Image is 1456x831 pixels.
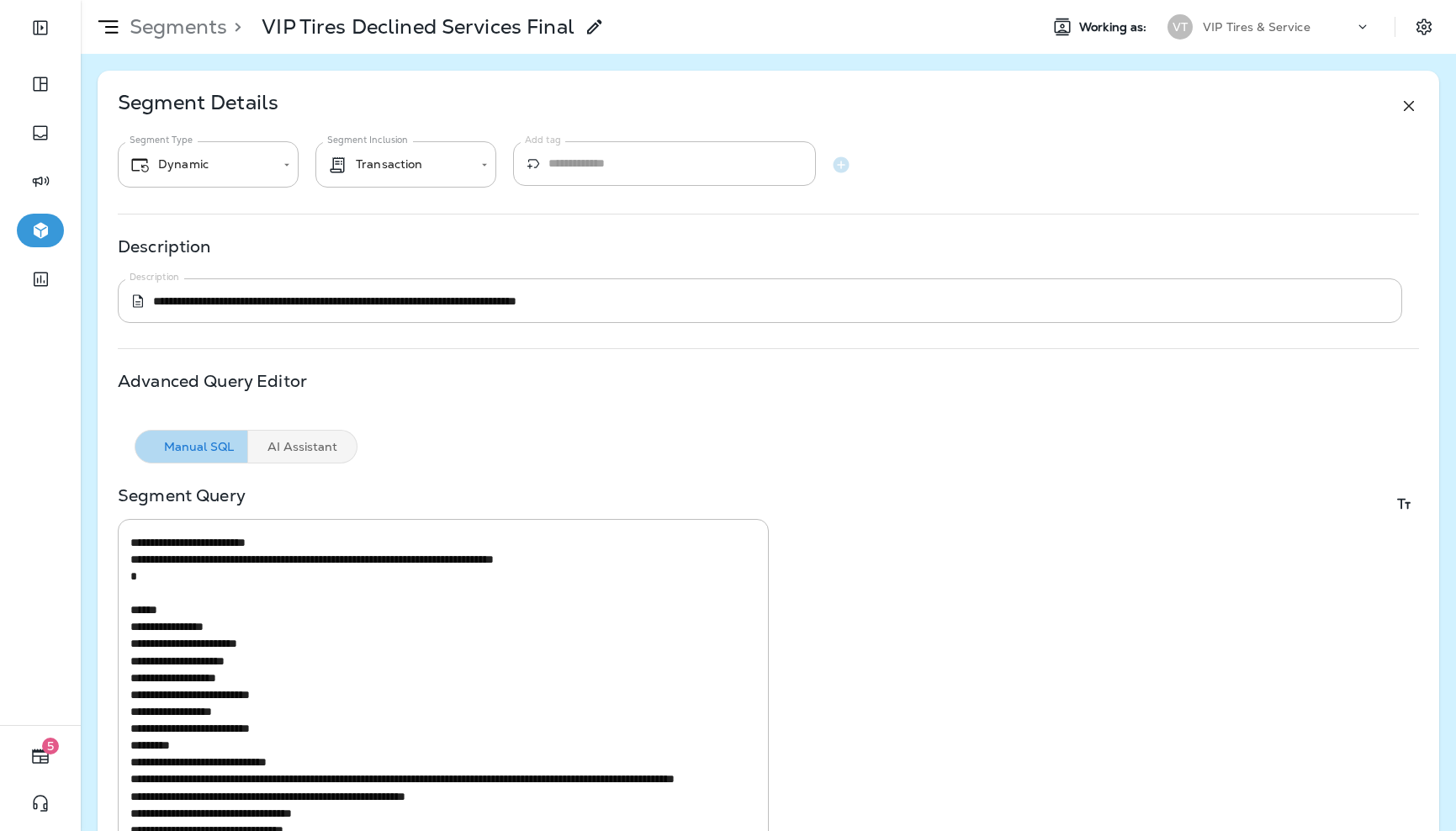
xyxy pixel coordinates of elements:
[135,430,248,463] button: Manual SQL
[123,14,227,40] p: Segments
[327,155,469,175] div: Transaction
[17,11,64,45] button: Expand Sidebar
[118,489,246,519] p: Segment Query
[1079,20,1151,34] span: Working as:
[130,155,272,175] div: Dynamic
[1167,14,1193,40] div: VT
[525,134,561,146] label: Add tag
[227,14,241,40] p: >
[327,134,408,146] label: Segment Inclusion
[17,739,64,773] button: 5
[1203,20,1310,34] p: VIP Tires & Service
[130,271,179,283] label: Description
[118,240,211,253] p: Description
[1389,489,1419,519] button: Toggle Rich Editor
[130,134,193,146] label: Segment Type
[262,14,574,40] p: VIP Tires Declined Services Final
[118,96,278,116] p: Segment Details
[248,430,357,463] button: AI Assistant
[1409,12,1439,42] button: Settings
[42,738,59,754] span: 5
[118,374,307,388] p: Advanced Query Editor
